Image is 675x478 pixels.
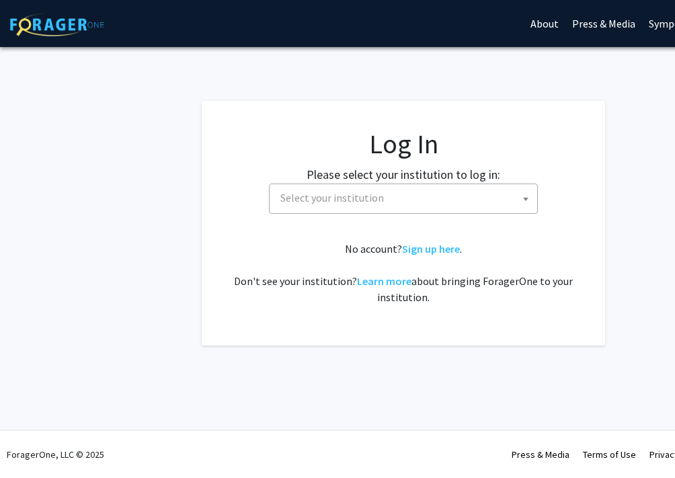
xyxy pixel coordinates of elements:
span: Select your institution [269,184,538,214]
a: Learn more about bringing ForagerOne to your institution [357,274,411,288]
a: Sign up here [402,242,460,255]
span: Select your institution [280,191,384,204]
h1: Log In [229,128,578,160]
div: ForagerOne, LLC © 2025 [7,431,104,478]
span: Select your institution [275,184,537,212]
div: No account? . Don't see your institution? about bringing ForagerOne to your institution. [229,241,578,305]
img: ForagerOne Logo [10,13,104,36]
a: Terms of Use [583,448,636,461]
a: Press & Media [512,448,569,461]
label: Please select your institution to log in: [307,165,500,184]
